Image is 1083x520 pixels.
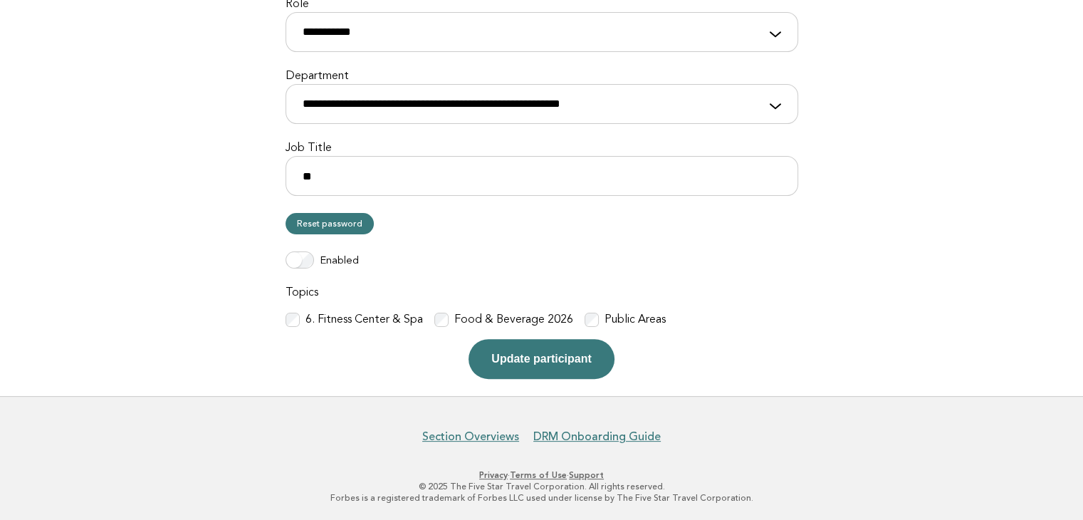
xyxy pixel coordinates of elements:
a: Section Overviews [422,430,519,444]
a: Support [569,470,604,480]
p: Forbes is a registered trademark of Forbes LLC used under license by The Five Star Travel Corpora... [106,492,978,504]
label: 6. Fitness Center & Spa [305,313,423,328]
a: Reset password [286,213,374,234]
label: Job Title [286,141,798,156]
label: Enabled [320,254,359,269]
a: Privacy [479,470,508,480]
a: DRM Onboarding Guide [533,430,661,444]
label: Public Areas [605,313,666,328]
label: Topics [286,286,798,301]
button: Update participant [469,339,614,379]
p: · · [106,469,978,481]
a: Terms of Use [510,470,567,480]
label: Department [286,69,798,84]
p: © 2025 The Five Star Travel Corporation. All rights reserved. [106,481,978,492]
label: Food & Beverage 2026 [454,313,573,328]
